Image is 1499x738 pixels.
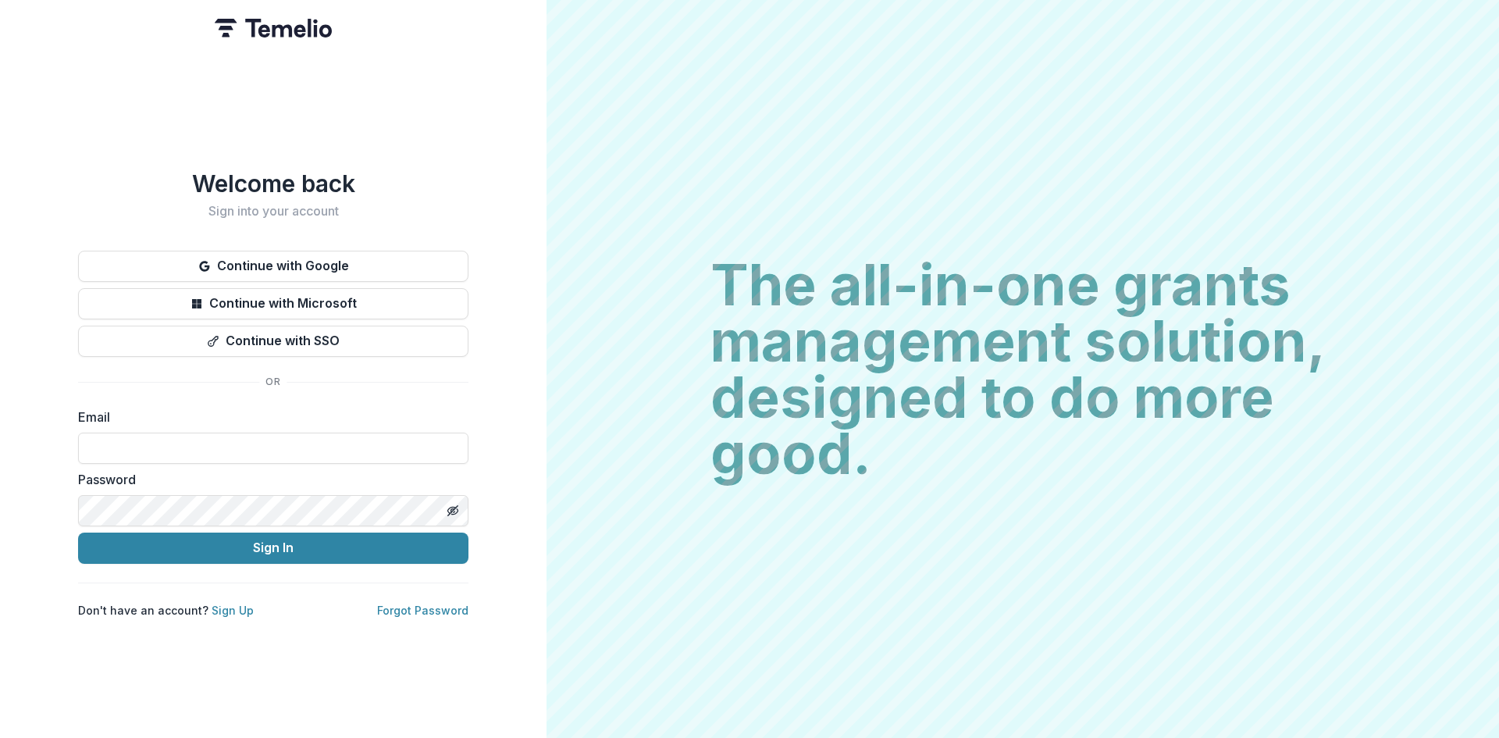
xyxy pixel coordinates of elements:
p: Don't have an account? [78,602,254,619]
button: Continue with SSO [78,326,468,357]
button: Continue with Microsoft [78,288,468,319]
h1: Welcome back [78,169,468,198]
img: Temelio [215,19,332,37]
a: Sign Up [212,604,254,617]
label: Password [78,470,459,489]
h2: Sign into your account [78,204,468,219]
a: Forgot Password [377,604,468,617]
button: Continue with Google [78,251,468,282]
button: Toggle password visibility [440,498,465,523]
button: Sign In [78,533,468,564]
label: Email [78,408,459,426]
